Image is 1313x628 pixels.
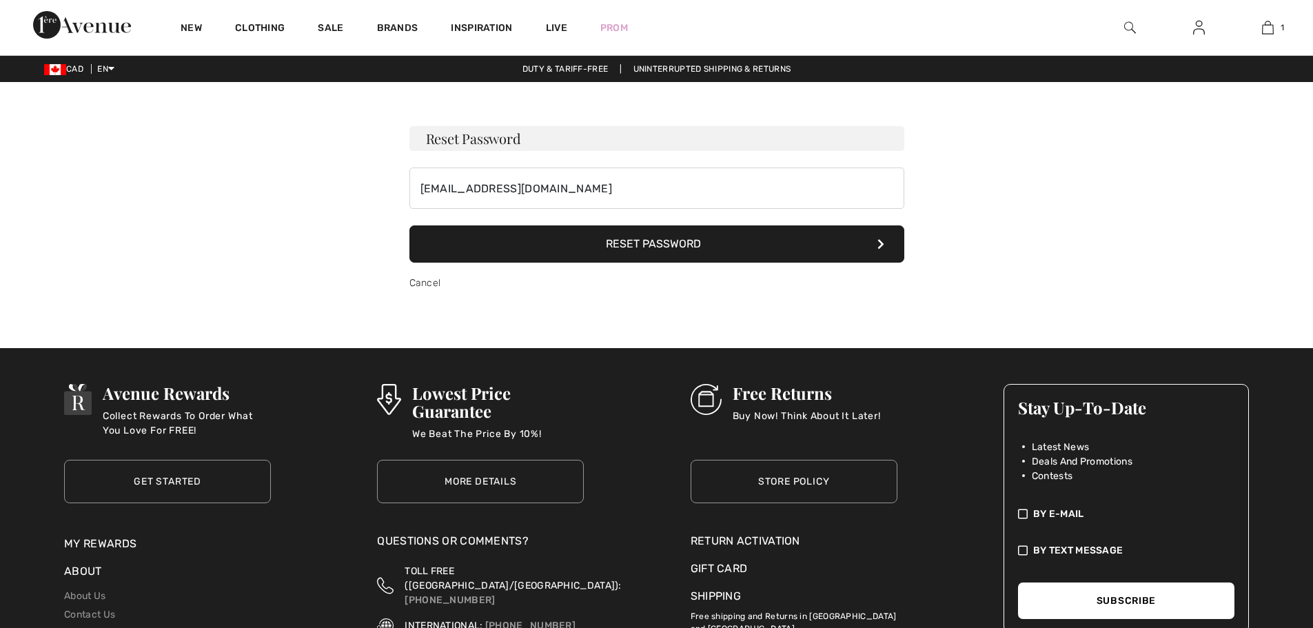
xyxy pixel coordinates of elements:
[33,11,131,39] img: 1ère Avenue
[64,384,92,415] img: Avenue Rewards
[377,384,400,415] img: Lowest Price Guarantee
[181,22,202,37] a: New
[44,64,89,74] span: CAD
[412,427,584,454] p: We Beat The Price By 10%!
[691,384,722,415] img: Free Returns
[318,22,343,37] a: Sale
[451,22,512,37] span: Inspiration
[409,126,904,151] h3: Reset Password
[1033,543,1123,558] span: By Text Message
[64,460,271,503] a: Get Started
[409,277,441,289] a: Cancel
[1018,583,1234,619] button: Subscribe
[409,225,904,263] button: Reset Password
[103,384,271,402] h3: Avenue Rewards
[377,460,584,503] a: More Details
[691,460,897,503] a: Store Policy
[64,590,105,602] a: About Us
[409,168,904,209] input: E-mail
[64,609,115,620] a: Contact Us
[377,533,584,556] div: Questions or Comments?
[1234,19,1301,36] a: 1
[405,594,495,606] a: [PHONE_NUMBER]
[1032,454,1132,469] span: Deals And Promotions
[691,533,897,549] a: Return Activation
[691,560,897,577] a: Gift Card
[1262,19,1274,36] img: My Bag
[1193,19,1205,36] img: My Info
[1182,19,1216,37] a: Sign In
[377,22,418,37] a: Brands
[1225,587,1299,621] iframe: Opens a widget where you can chat to one of our agents
[1281,21,1284,34] span: 1
[733,409,881,436] p: Buy Now! Think About It Later!
[691,589,741,602] a: Shipping
[412,384,584,420] h3: Lowest Price Guarantee
[1018,398,1234,416] h3: Stay Up-To-Date
[1032,469,1072,483] span: Contests
[1124,19,1136,36] img: search the website
[600,21,628,35] a: Prom
[733,384,881,402] h3: Free Returns
[97,64,114,74] span: EN
[546,21,567,35] a: Live
[64,563,271,587] div: About
[377,564,394,607] img: Toll Free (Canada/US)
[44,64,66,75] img: Canadian Dollar
[235,22,285,37] a: Clothing
[103,409,271,436] p: Collect Rewards To Order What You Love For FREE!
[405,565,621,591] span: TOLL FREE ([GEOGRAPHIC_DATA]/[GEOGRAPHIC_DATA]):
[1018,507,1028,521] img: check
[1018,543,1028,558] img: check
[64,537,136,550] a: My Rewards
[1033,507,1084,521] span: By E-mail
[1032,440,1089,454] span: Latest News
